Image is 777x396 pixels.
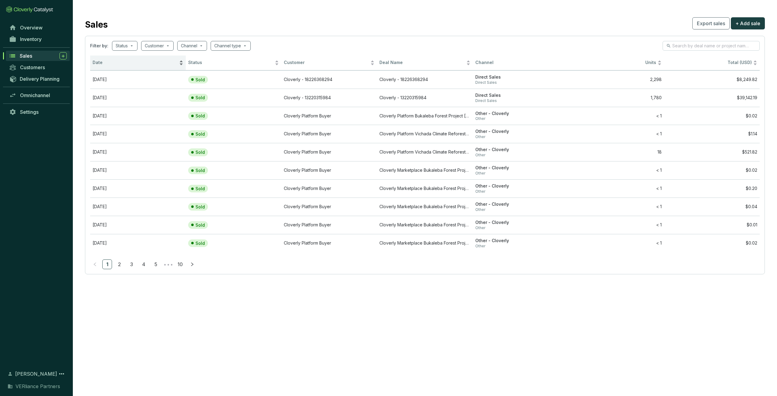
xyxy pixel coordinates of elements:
[475,238,566,244] span: Other - Cloverly
[379,60,465,66] span: Deal Name
[90,259,100,269] li: Previous Page
[115,260,124,269] a: 2
[475,147,566,153] span: Other - Cloverly
[195,95,205,100] p: Sold
[6,90,70,100] a: Omnichannel
[90,143,186,161] td: Sep 26 2024
[90,234,186,252] td: Jul 10 2023
[377,107,473,125] td: Cloverly Platform Bukaleba Forest Project Dec 17
[20,64,45,70] span: Customers
[281,198,377,216] td: Cloverly Platform Buyer
[15,370,57,377] span: [PERSON_NAME]
[195,150,205,155] p: Sold
[20,92,50,98] span: Omnichannel
[475,134,566,139] span: Other
[731,17,765,29] button: + Add sale
[475,171,566,176] span: Other
[475,225,566,230] span: Other
[163,259,173,269] li: Next 5 Pages
[664,89,760,107] td: $39,142.19
[90,89,186,107] td: Aug 30 2024
[475,80,566,85] span: Direct Sales
[568,70,664,89] td: 2,298
[90,107,186,125] td: Dec 16 2024
[281,179,377,198] td: Cloverly Platform Buyer
[475,93,566,98] span: Direct Sales
[568,125,664,143] td: < 1
[114,259,124,269] li: 2
[377,89,473,107] td: Cloverly - 13220315984
[90,70,186,89] td: Sep 24 2024
[664,216,760,234] td: $0.01
[127,260,136,269] a: 3
[90,161,186,179] td: May 30 2023
[697,20,725,27] span: Export sales
[475,74,566,80] span: Direct Sales
[377,216,473,234] td: Cloverly Marketplace Bukaleba Forest Project May 26
[139,260,148,269] a: 4
[93,60,178,66] span: Date
[20,109,39,115] span: Settings
[90,198,186,216] td: May 28 2023
[473,56,568,70] th: Channel
[664,125,760,143] td: $1.14
[475,244,566,249] span: Other
[692,17,730,29] button: Export sales
[195,204,205,210] p: Sold
[6,107,70,117] a: Settings
[188,60,273,66] span: Status
[186,56,281,70] th: Status
[151,260,160,269] a: 5
[281,70,377,89] td: Cloverly - 18226368294
[735,20,760,27] span: + Add sale
[190,262,194,266] span: right
[475,129,566,134] span: Other - Cloverly
[568,198,664,216] td: < 1
[377,143,473,161] td: Cloverly Platform Vichada Climate Reforestation Project (PAZ) Sep 26
[475,111,566,117] span: Other - Cloverly
[284,60,369,66] span: Customer
[20,53,32,59] span: Sales
[175,260,185,269] a: 10
[664,70,760,89] td: $8,249.82
[187,259,197,269] li: Next Page
[568,161,664,179] td: < 1
[377,56,473,70] th: Deal Name
[664,161,760,179] td: $0.02
[195,186,205,191] p: Sold
[728,60,752,65] span: Total (USD)
[6,51,70,61] a: Sales
[664,198,760,216] td: $0.04
[102,259,112,269] li: 1
[90,43,108,49] span: Filter by:
[281,216,377,234] td: Cloverly Platform Buyer
[568,107,664,125] td: < 1
[475,189,566,194] span: Other
[20,76,59,82] span: Delivery Planning
[568,143,664,161] td: 18
[139,259,148,269] li: 4
[664,179,760,198] td: $0.20
[664,234,760,252] td: $0.02
[195,77,205,83] p: Sold
[90,216,186,234] td: May 26 2023
[377,125,473,143] td: Cloverly Platform Vichada Climate Reforestation Project (PAZ) Oct 29
[281,143,377,161] td: Cloverly Platform Buyer
[664,107,760,125] td: $0.02
[571,60,656,66] span: Units
[15,383,60,390] span: VERliance Partners
[20,36,42,42] span: Inventory
[475,220,566,225] span: Other - Cloverly
[6,62,70,73] a: Customers
[281,161,377,179] td: Cloverly Platform Buyer
[281,56,377,70] th: Customer
[475,153,566,157] span: Other
[151,259,161,269] li: 5
[377,179,473,198] td: Cloverly Marketplace Bukaleba Forest Project May 29
[90,125,186,143] td: Oct 29 2024
[377,234,473,252] td: Cloverly Marketplace Bukaleba Forest Project Jul 10
[127,259,136,269] li: 3
[568,89,664,107] td: 1,780
[281,234,377,252] td: Cloverly Platform Buyer
[90,259,100,269] button: left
